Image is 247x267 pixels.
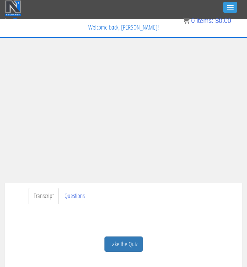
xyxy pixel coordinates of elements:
[5,0,21,16] img: n1-education
[5,17,19,25] a: 0
[183,17,231,24] a: 0 items: $0.00
[29,188,59,204] a: Transcript
[215,17,231,24] bdi: 0.00
[5,19,242,35] p: Welcome back, [PERSON_NAME]!
[215,17,219,24] span: $
[197,17,213,24] span: items:
[11,18,19,26] span: 0
[59,188,90,204] a: Questions
[191,17,195,24] span: 0
[104,236,143,252] a: Take the Quiz
[183,17,190,24] img: icon11.png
